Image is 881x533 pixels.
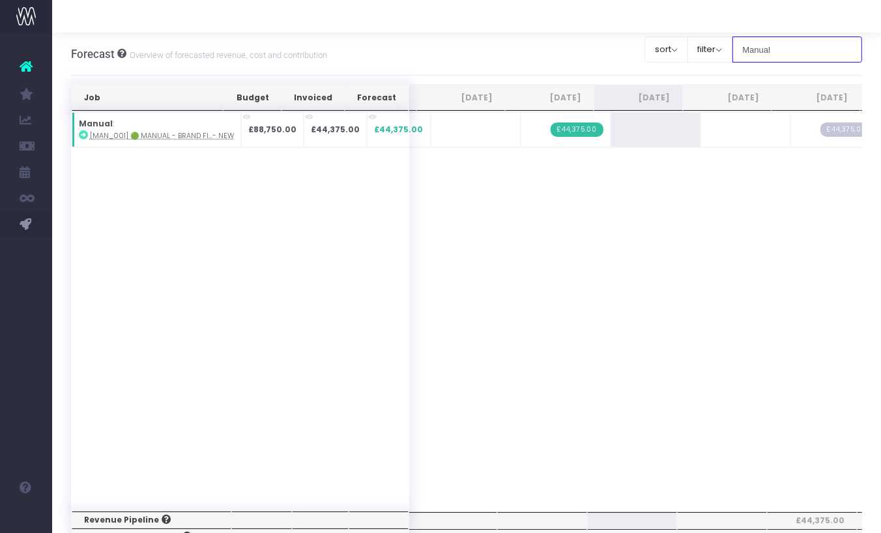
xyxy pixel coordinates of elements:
span: £44,375.00 [374,124,423,136]
strong: £44,375.00 [311,124,360,135]
span: Forecast [71,48,115,61]
th: £44,375.00 [767,512,857,529]
th: Budget [223,85,282,111]
strong: Manual [79,118,113,129]
td: : [72,112,241,147]
button: sort [644,36,688,63]
span: Streamtime Draft Invoice: null – [MAN_001] 🟢 Manual - Brand Film - Campaign - New - 2 [820,122,873,137]
th: Jul 25: activate to sort column ascending [416,85,505,111]
span: Streamtime Invoice: 2468 – [MAN_001] 🟢 Manual - TRT Brand Campaign 2025 - 50% Deposit [551,122,603,137]
th: Invoiced [282,85,345,111]
img: images/default_profile_image.png [16,507,36,526]
abbr: [MAN_001] 🟢 Manual - Brand Film - Campaign - New [90,131,234,141]
th: Revenue Pipeline [72,511,232,528]
strong: £88,750.00 [248,124,296,135]
th: Aug 25: activate to sort column ascending [505,85,594,111]
input: Search... [732,36,863,63]
small: Overview of forecasted revenue, cost and contribution [126,48,327,61]
th: Forecast [345,85,409,111]
th: Job: activate to sort column ascending [72,85,223,111]
button: filter [687,36,733,63]
th: Sep 25: activate to sort column ascending [594,85,682,111]
th: Oct 25: activate to sort column ascending [683,85,772,111]
th: Nov 25: activate to sort column ascending [772,85,860,111]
